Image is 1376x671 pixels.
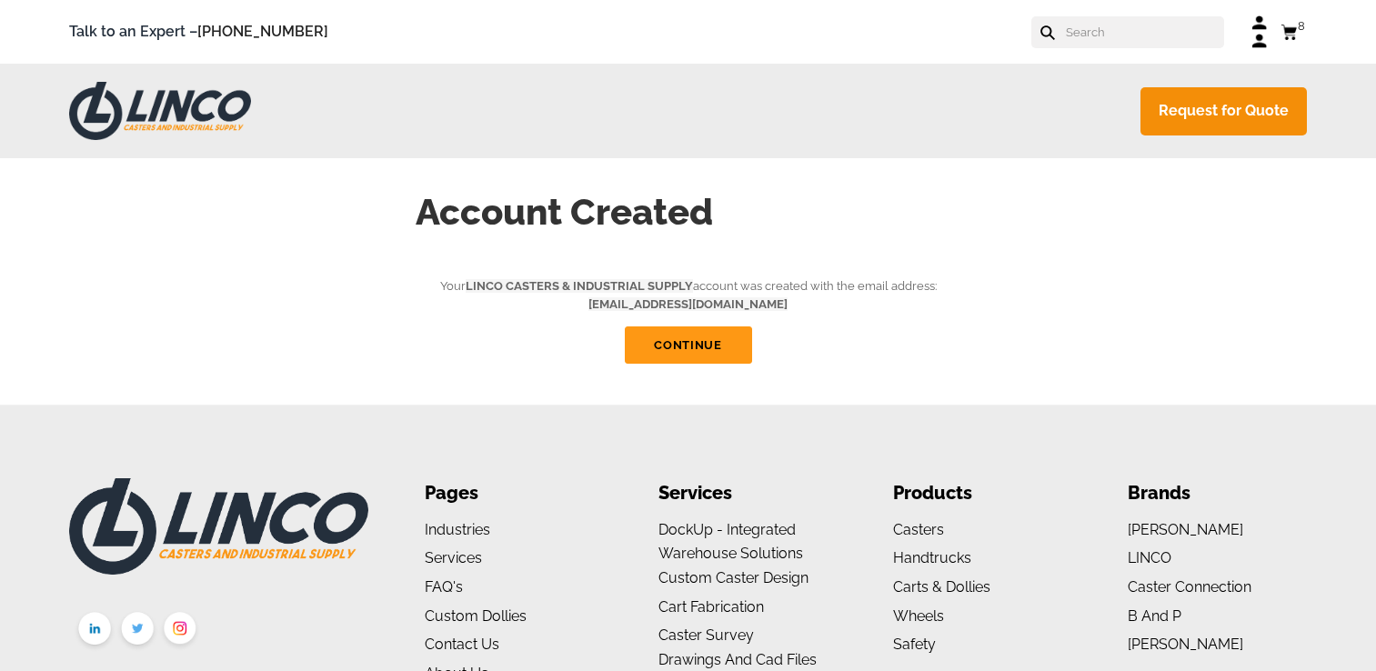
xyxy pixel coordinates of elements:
[116,608,159,653] img: twitter.png
[658,651,817,668] a: Drawings and Cad Files
[893,607,944,625] a: Wheels
[766,94,878,129] a: Industries
[69,478,368,575] img: LINCO CASTERS & INDUSTRIAL SUPPLY
[425,478,605,508] li: Pages
[658,626,754,644] a: Caster Survey
[990,94,1123,129] a: Company Info
[425,578,463,596] a: FAQ's
[1128,636,1243,653] a: [PERSON_NAME]
[1128,549,1171,566] a: LINCO
[882,94,986,129] a: Products
[416,185,961,265] h1: Account Created
[69,82,251,140] img: LINCO CASTERS & INDUSTRIAL SUPPLY
[1128,607,1181,625] a: B and P
[658,598,764,616] a: Cart Fabrication
[1128,478,1308,508] li: Brands
[416,277,961,313] p: Your account was created with the email address:
[592,94,660,129] a: Shop
[159,608,202,653] img: instagram.png
[69,20,328,45] span: Talk to an Expert –
[1128,521,1243,538] a: [PERSON_NAME]
[1128,578,1251,596] a: Caster Connection
[658,569,809,586] a: Custom Caster Design
[588,297,788,311] em: [EMAIL_ADDRESS][DOMAIN_NAME]
[425,607,527,625] a: Custom Dollies
[425,549,482,566] a: Services
[893,636,936,653] a: Safety
[1298,19,1305,33] span: 8
[893,578,990,596] a: Carts & Dollies
[625,326,752,364] a: Continue
[425,636,499,653] a: Contact Us
[658,521,803,563] a: DockUp - Integrated Warehouse Solutions
[1064,16,1224,48] input: Search
[893,521,944,538] a: Casters
[893,549,971,566] a: Handtrucks
[1251,14,1267,32] a: [PERSON_NAME]
[665,94,761,129] a: Services
[1140,87,1307,135] a: Request for Quote
[425,521,490,538] a: Industries
[893,478,1073,508] li: Products
[466,279,693,293] em: LINCO CASTERS & INDUSTRIAL SUPPLY
[197,23,328,40] a: [PHONE_NUMBER]
[1251,32,1267,50] a: Log out
[1281,21,1307,44] a: 8
[74,608,116,654] img: linkedin.png
[658,478,839,508] li: Services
